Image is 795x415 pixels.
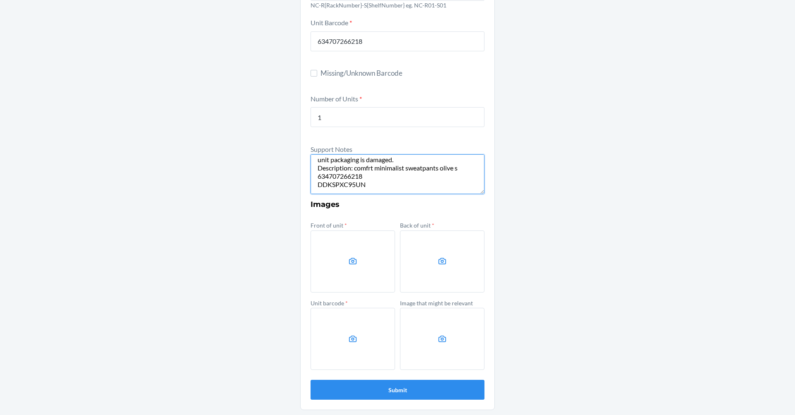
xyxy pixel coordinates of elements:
[311,19,352,26] label: Unit Barcode
[311,300,348,307] label: Unit barcode
[311,95,362,103] label: Number of Units
[400,300,473,307] label: Image that might be relevant
[400,222,434,229] label: Back of unit
[311,380,484,400] button: Submit
[311,199,484,210] h3: Images
[311,222,347,229] label: Front of unit
[320,68,484,79] span: Missing/Unknown Barcode
[311,70,317,77] input: Missing/Unknown Barcode
[311,145,352,153] label: Support Notes
[311,1,484,10] p: NC-R{RackNumber}-S{ShelfNumber} eg. NC-R01-S01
